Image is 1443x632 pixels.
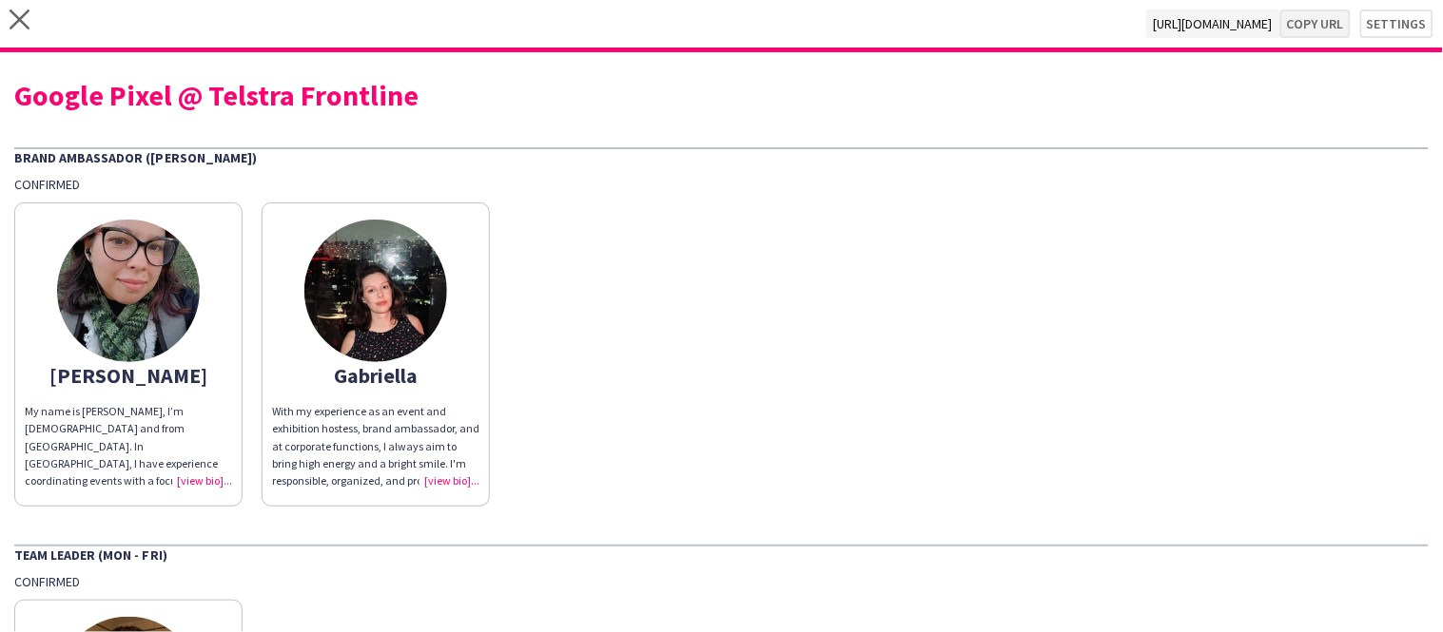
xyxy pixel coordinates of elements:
[14,545,1429,564] div: Team Leader (Mon - Fri)
[1360,10,1433,38] button: Settings
[304,220,447,362] img: thumb-66e97d1ae5778.jpeg
[25,403,232,489] div: My name is [PERSON_NAME], I’m [DEMOGRAPHIC_DATA] and from [GEOGRAPHIC_DATA]. In [GEOGRAPHIC_DATA]...
[1280,10,1351,38] button: Copy url
[25,367,232,384] div: [PERSON_NAME]
[1146,10,1280,38] span: [URL][DOMAIN_NAME]
[14,176,1429,193] div: Confirmed
[272,403,479,489] div: With my experience as an event and exhibition hostess, brand ambassador, and at corporate functio...
[14,81,1429,109] div: Google Pixel @ Telstra Frontline
[14,147,1429,166] div: Brand Ambassador ([PERSON_NAME])
[14,573,1429,590] div: Confirmed
[57,220,200,362] img: thumb-64d0b7f1c538c.jpg
[272,367,479,384] div: Gabriella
